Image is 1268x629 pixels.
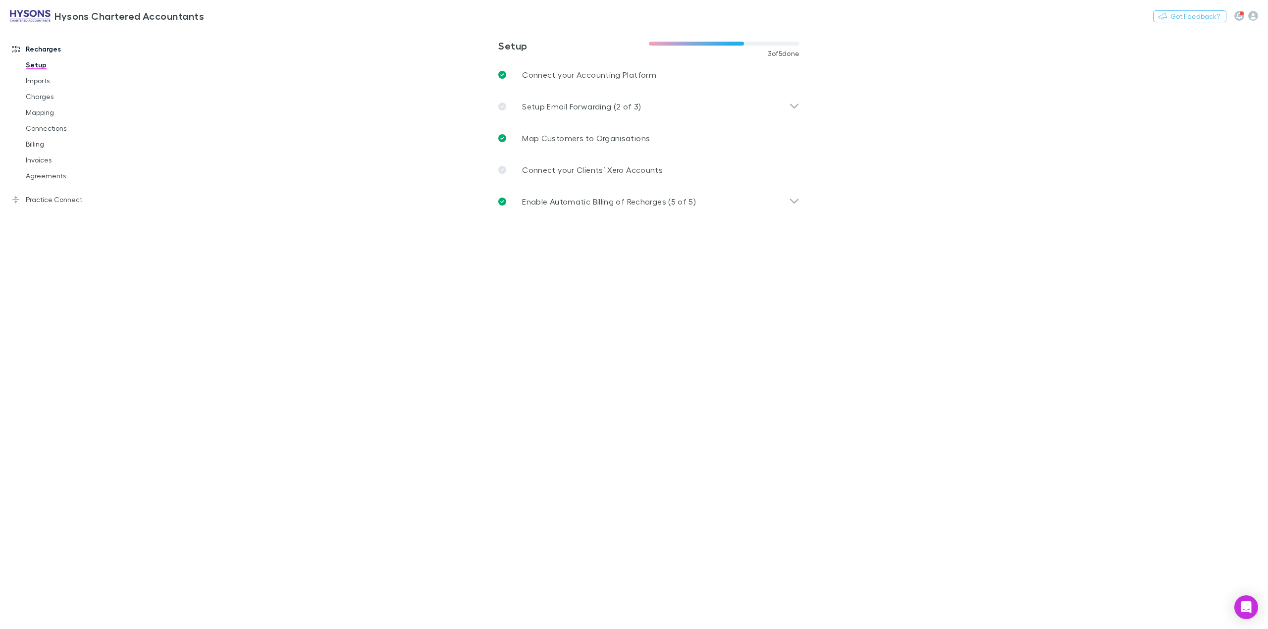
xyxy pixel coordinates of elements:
[498,40,649,52] h3: Setup
[490,91,807,122] div: Setup Email Forwarding (2 of 3)
[16,168,141,184] a: Agreements
[2,41,141,57] a: Recharges
[16,73,141,89] a: Imports
[16,120,141,136] a: Connections
[54,10,204,22] h3: Hysons Chartered Accountants
[522,132,650,144] p: Map Customers to Organisations
[1234,595,1258,619] div: Open Intercom Messenger
[2,192,141,208] a: Practice Connect
[490,59,807,91] a: Connect your Accounting Platform
[490,186,807,217] div: Enable Automatic Billing of Recharges (5 of 5)
[16,105,141,120] a: Mapping
[4,4,210,28] a: Hysons Chartered Accountants
[490,122,807,154] a: Map Customers to Organisations
[16,136,141,152] a: Billing
[16,89,141,105] a: Charges
[16,57,141,73] a: Setup
[1153,10,1226,22] button: Got Feedback?
[522,164,663,176] p: Connect your Clients’ Xero Accounts
[522,101,641,112] p: Setup Email Forwarding (2 of 3)
[16,152,141,168] a: Invoices
[522,69,656,81] p: Connect your Accounting Platform
[768,50,800,57] span: 3 of 5 done
[490,154,807,186] a: Connect your Clients’ Xero Accounts
[10,10,51,22] img: Hysons Chartered Accountants's Logo
[522,196,696,208] p: Enable Automatic Billing of Recharges (5 of 5)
